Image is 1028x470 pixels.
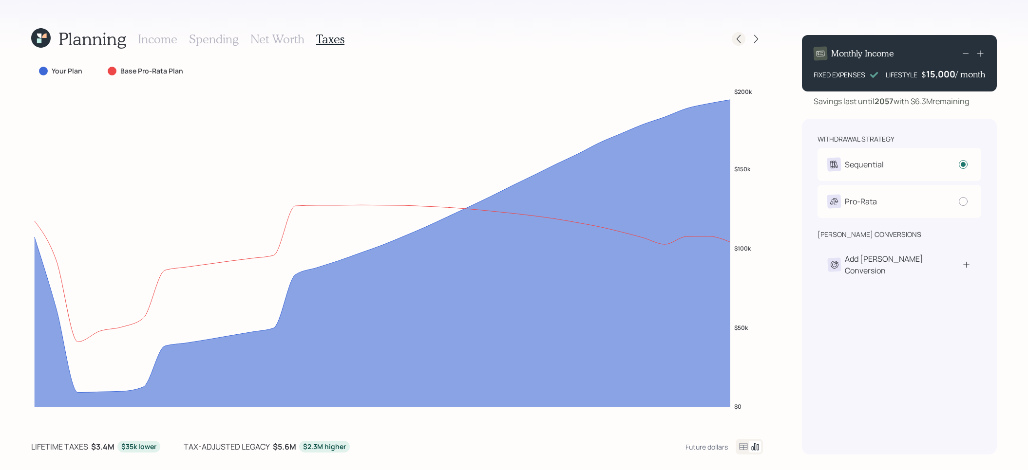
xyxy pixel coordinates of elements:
[831,48,894,59] h4: Monthly Income
[250,32,305,46] h3: Net Worth
[273,441,296,452] b: $5.6M
[845,159,884,170] div: Sequential
[685,442,728,452] div: Future dollars
[31,441,88,452] div: lifetime taxes
[121,442,156,452] div: $35k lower
[845,253,962,276] div: Add [PERSON_NAME] Conversion
[184,441,270,452] div: tax-adjusted legacy
[926,68,955,80] div: 15,000
[921,69,926,80] h4: $
[886,70,917,80] div: LIFESTYLE
[734,165,751,173] tspan: $150k
[734,87,752,95] tspan: $200k
[818,230,921,239] div: [PERSON_NAME] conversions
[138,32,177,46] h3: Income
[955,69,985,80] h4: / month
[818,134,895,144] div: withdrawal strategy
[845,196,877,207] div: Pro-Rata
[734,244,751,253] tspan: $100k
[58,28,126,49] h1: Planning
[734,323,748,331] tspan: $50k
[814,70,865,80] div: FIXED EXPENSES
[52,66,82,76] label: Your Plan
[316,32,344,46] h3: Taxes
[189,32,239,46] h3: Spending
[91,441,114,452] b: $3.4M
[734,402,742,411] tspan: $0
[303,442,346,452] div: $2.3M higher
[120,66,183,76] label: Base Pro-Rata Plan
[814,95,969,107] div: Savings last until with $6.3M remaining
[875,96,894,107] b: 2057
